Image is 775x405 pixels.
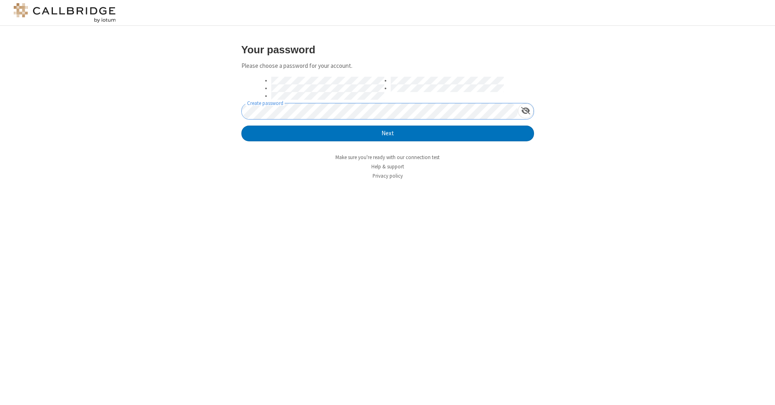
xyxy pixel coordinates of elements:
div: Show password [518,103,534,118]
button: Next [241,126,534,142]
img: logo@2x.png [12,3,117,23]
a: Privacy policy [373,172,403,179]
a: Make sure you're ready with our connection test [335,154,440,161]
h3: Your password [241,44,534,55]
a: Help & support [371,163,404,170]
input: Create password [242,103,518,119]
p: Please choose a password for your account. [241,61,534,71]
